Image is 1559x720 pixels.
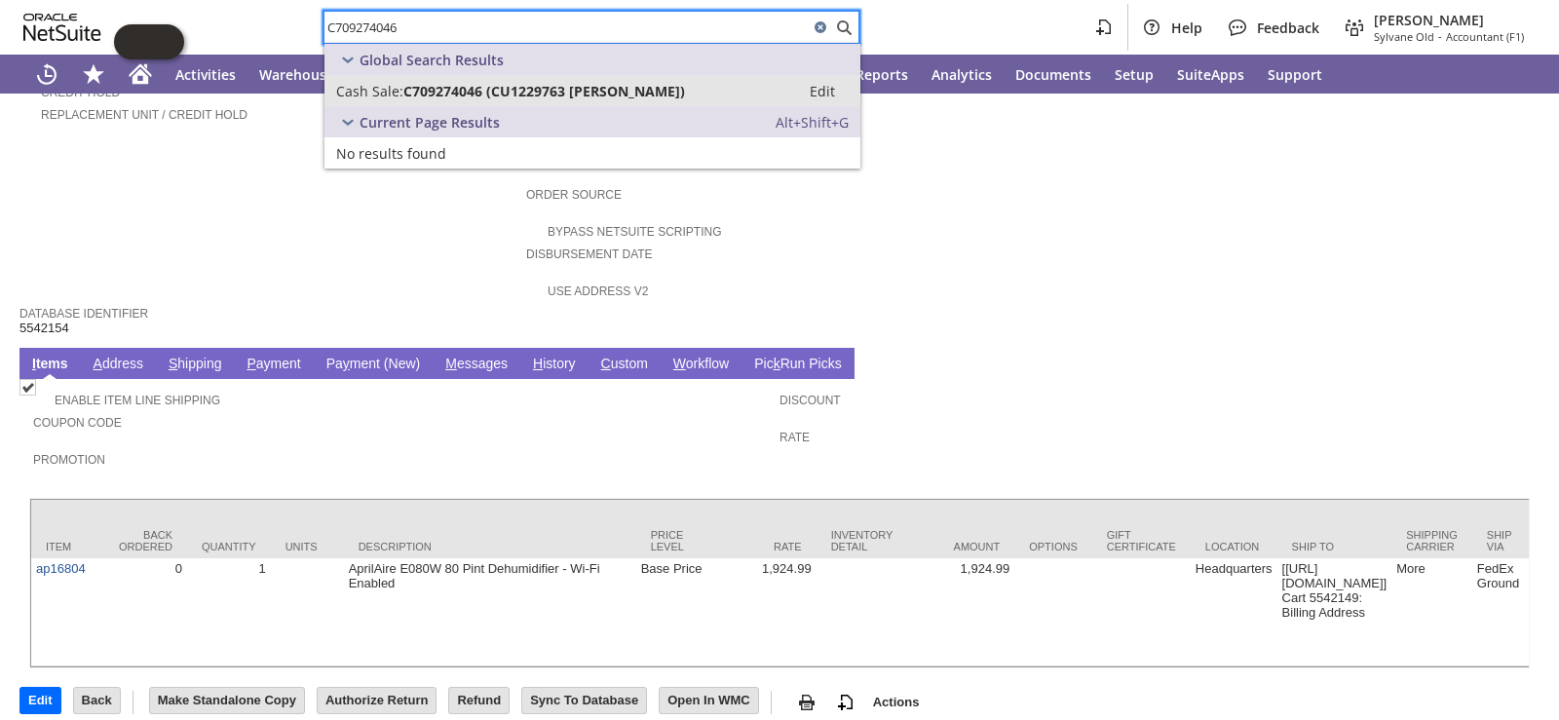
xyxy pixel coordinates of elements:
[36,561,86,576] a: ap16804
[449,688,509,713] input: Refund
[1268,65,1322,84] span: Support
[832,16,856,39] svg: Search
[596,356,653,374] a: Custom
[1292,541,1378,552] div: Ship To
[247,356,255,371] span: P
[175,65,236,84] span: Activities
[907,558,1014,666] td: 1,924.99
[724,541,802,552] div: Rate
[844,55,920,94] a: Reports
[324,16,809,39] input: Search
[150,688,304,713] input: Make Standalone Copy
[774,356,780,371] span: k
[187,558,271,666] td: 1
[129,62,152,86] svg: Home
[33,453,105,467] a: Promotion
[1374,11,1524,29] span: [PERSON_NAME]
[932,65,992,84] span: Analytics
[259,65,334,84] span: Warehouse
[344,558,636,666] td: AprilAire E080W 80 Pint Dehumidifier - Wi-Fi Enabled
[114,24,184,59] iframe: Click here to launch Oracle Guided Learning Help Panel
[164,356,227,374] a: Shipping
[55,394,220,407] a: Enable Item Line Shipping
[1472,558,1545,666] td: FedEx Ground
[169,356,177,371] span: S
[322,356,425,374] a: Payment (New)
[660,688,758,713] input: Open In WMC
[285,541,329,552] div: Units
[19,321,69,336] span: 5542154
[920,55,1004,94] a: Analytics
[119,529,172,552] div: Back Ordered
[1205,541,1263,552] div: Location
[41,108,247,122] a: Replacement Unit / Credit Hold
[636,558,709,666] td: Base Price
[1504,352,1528,375] a: Unrolled view on
[70,55,117,94] div: Shortcuts
[82,62,105,86] svg: Shortcuts
[1487,529,1531,552] div: Ship Via
[23,14,101,41] svg: logo
[788,79,856,102] a: Edit:
[19,379,36,396] img: Checked
[1004,55,1103,94] a: Documents
[1103,55,1165,94] a: Setup
[324,137,860,169] a: No results found
[89,356,148,374] a: Address
[74,688,120,713] input: Back
[440,356,513,374] a: Messages
[1374,29,1434,44] span: Sylvane Old
[1391,558,1472,666] td: More
[33,416,122,430] a: Coupon Code
[526,188,622,202] a: Order Source
[795,691,818,714] img: print.svg
[242,356,305,374] a: Payment
[834,691,857,714] img: add-record.svg
[1257,19,1319,37] span: Feedback
[548,225,721,239] a: Bypass NetSuite Scripting
[117,55,164,94] a: Home
[35,62,58,86] svg: Recent Records
[336,144,446,163] span: No results found
[1029,541,1078,552] div: Options
[668,356,734,374] a: Workflow
[1115,65,1154,84] span: Setup
[526,247,653,261] a: Disbursement Date
[149,24,184,59] span: Oracle Guided Learning Widget. To move around, please hold and drag
[27,356,73,374] a: Items
[324,75,860,106] a: Cash Sale:C709274046 (CU1229763 [PERSON_NAME])Edit:
[779,431,810,444] a: Rate
[856,65,908,84] span: Reports
[779,394,841,407] a: Discount
[651,529,695,552] div: Price Level
[1256,55,1334,94] a: Support
[548,284,648,298] a: Use Address V2
[533,356,543,371] span: H
[403,82,685,100] span: C709274046 (CU1229763 [PERSON_NAME])
[247,55,346,94] a: Warehouse
[318,688,436,713] input: Authorize Return
[1277,558,1392,666] td: [[URL][DOMAIN_NAME]] Cart 5542149: Billing Address
[1191,558,1277,666] td: Headquarters
[32,356,36,371] span: I
[1165,55,1256,94] a: SuiteApps
[19,307,148,321] a: Database Identifier
[94,356,102,371] span: A
[359,541,622,552] div: Description
[709,558,817,666] td: 1,924.99
[1107,529,1176,552] div: Gift Certificate
[831,529,894,552] div: Inventory Detail
[528,356,581,374] a: History
[20,688,60,713] input: Edit
[23,55,70,94] a: Recent Records
[46,541,90,552] div: Item
[776,113,849,132] span: Alt+Shift+G
[343,356,350,371] span: y
[1406,529,1458,552] div: Shipping Carrier
[865,695,928,709] a: Actions
[104,558,187,666] td: 0
[445,356,457,371] span: M
[360,113,500,132] span: Current Page Results
[1171,19,1202,37] span: Help
[360,51,504,69] span: Global Search Results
